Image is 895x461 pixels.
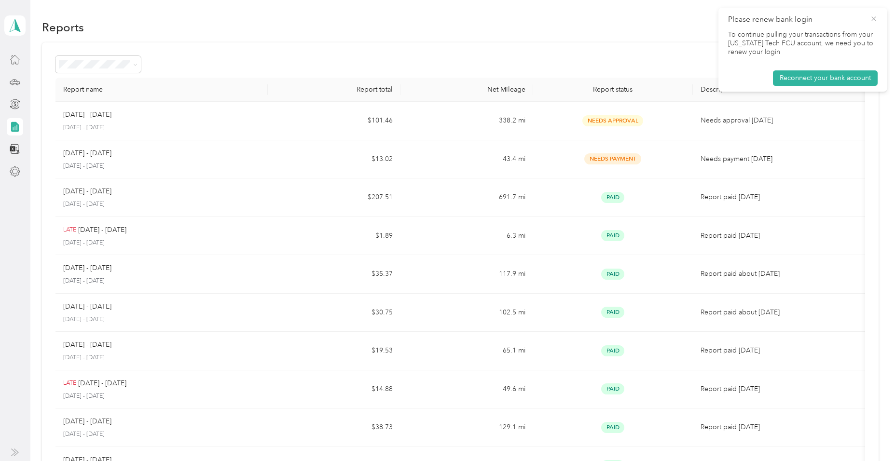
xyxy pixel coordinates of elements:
[773,70,878,86] button: Reconnect your bank account
[268,78,400,102] th: Report total
[728,30,878,57] p: To continue pulling your transactions from your [US_STATE] Tech FCU account, we need you to renew...
[701,192,862,203] p: Report paid [DATE]
[400,408,533,447] td: 129.1 mi
[63,315,260,324] p: [DATE] - [DATE]
[841,407,895,461] iframe: Everlance-gr Chat Button Frame
[268,140,400,179] td: $13.02
[701,345,862,356] p: Report paid [DATE]
[63,379,76,388] p: LATE
[63,148,111,159] p: [DATE] - [DATE]
[701,115,862,126] p: Needs approval [DATE]
[541,85,685,94] div: Report status
[601,192,624,203] span: Paid
[701,384,862,394] p: Report paid [DATE]
[63,277,260,285] p: [DATE] - [DATE]
[268,332,400,370] td: $19.53
[268,370,400,409] td: $14.88
[701,269,862,279] p: Report paid about [DATE]
[601,269,624,280] span: Paid
[63,200,260,209] p: [DATE] - [DATE]
[268,102,400,140] td: $101.46
[63,109,111,120] p: [DATE] - [DATE]
[400,294,533,332] td: 102.5 mi
[582,115,643,126] span: Needs Approval
[601,422,624,433] span: Paid
[63,392,260,401] p: [DATE] - [DATE]
[268,217,400,256] td: $1.89
[601,230,624,241] span: Paid
[728,14,863,26] p: Please renew bank login
[63,186,111,197] p: [DATE] - [DATE]
[63,239,260,247] p: [DATE] - [DATE]
[400,332,533,370] td: 65.1 mi
[42,22,84,32] h1: Reports
[701,307,862,318] p: Report paid about [DATE]
[400,217,533,256] td: 6.3 mi
[400,78,533,102] th: Net Mileage
[63,430,260,439] p: [DATE] - [DATE]
[268,294,400,332] td: $30.75
[268,255,400,294] td: $35.37
[701,422,862,433] p: Report paid [DATE]
[400,370,533,409] td: 49.6 mi
[63,301,111,312] p: [DATE] - [DATE]
[63,226,76,234] p: LATE
[400,255,533,294] td: 117.9 mi
[400,102,533,140] td: 338.2 mi
[693,78,870,102] th: Description
[584,153,641,164] span: Needs Payment
[63,162,260,171] p: [DATE] - [DATE]
[601,307,624,318] span: Paid
[400,178,533,217] td: 691.7 mi
[63,416,111,427] p: [DATE] - [DATE]
[63,263,111,273] p: [DATE] - [DATE]
[601,383,624,394] span: Paid
[268,178,400,217] td: $207.51
[55,78,268,102] th: Report name
[701,230,862,241] p: Report paid [DATE]
[63,339,111,350] p: [DATE] - [DATE]
[268,408,400,447] td: $38.73
[78,378,126,389] p: [DATE] - [DATE]
[63,123,260,132] p: [DATE] - [DATE]
[400,140,533,179] td: 43.4 mi
[78,225,126,235] p: [DATE] - [DATE]
[63,353,260,362] p: [DATE] - [DATE]
[701,154,862,164] p: Needs payment [DATE]
[601,345,624,356] span: Paid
